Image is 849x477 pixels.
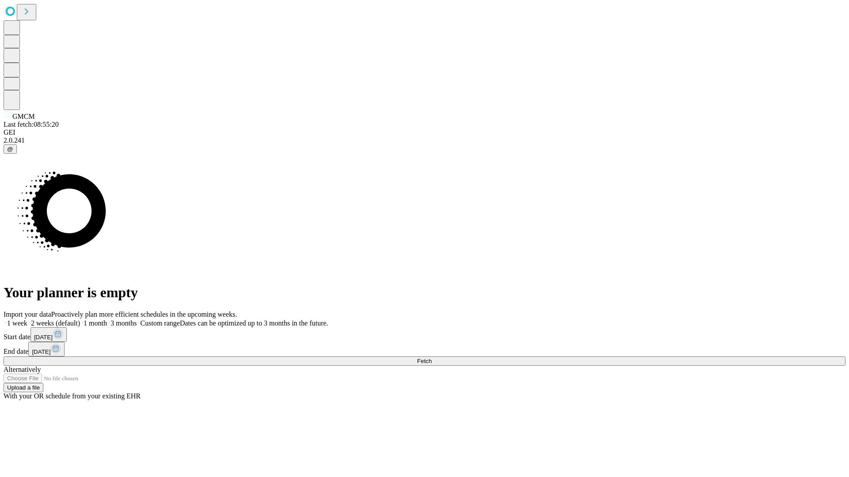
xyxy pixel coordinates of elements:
[4,129,845,136] div: GEI
[4,136,845,144] div: 2.0.241
[4,356,845,366] button: Fetch
[4,121,59,128] span: Last fetch: 08:55:20
[28,342,65,356] button: [DATE]
[4,310,51,318] span: Import your data
[7,146,13,152] span: @
[111,319,137,327] span: 3 months
[12,113,35,120] span: GMCM
[4,342,845,356] div: End date
[84,319,107,327] span: 1 month
[7,319,27,327] span: 1 week
[4,383,43,392] button: Upload a file
[31,319,80,327] span: 2 weeks (default)
[140,319,180,327] span: Custom range
[4,392,141,400] span: With your OR schedule from your existing EHR
[180,319,328,327] span: Dates can be optimized up to 3 months in the future.
[4,144,17,154] button: @
[32,348,50,355] span: [DATE]
[31,327,67,342] button: [DATE]
[4,284,845,301] h1: Your planner is empty
[34,334,53,341] span: [DATE]
[4,327,845,342] div: Start date
[51,310,237,318] span: Proactively plan more efficient schedules in the upcoming weeks.
[4,366,41,373] span: Alternatively
[417,358,432,364] span: Fetch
